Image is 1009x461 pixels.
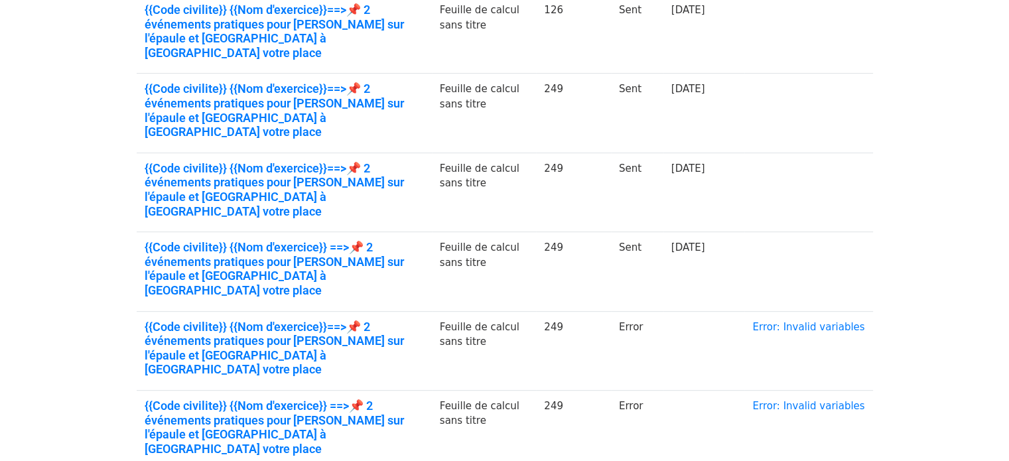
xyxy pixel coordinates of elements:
a: [DATE] [671,163,705,174]
a: Error: Invalid variables [752,400,864,412]
a: {{Code civilite}} {{Nom d'exercice}}==>📌 2 événements pratiques pour [PERSON_NAME] sur l'épaule e... [145,320,424,377]
a: {{Code civilite}} {{Nom d'exercice}}==>📌 2 événements pratiques pour [PERSON_NAME] sur l'épaule e... [145,3,424,60]
div: Widget de chat [943,397,1009,461]
td: Feuille de calcul sans titre [432,311,537,390]
a: {{Code civilite}} {{Nom d'exercice}}==>📌 2 événements pratiques pour [PERSON_NAME] sur l'épaule e... [145,161,424,218]
td: 249 [536,311,611,390]
td: 249 [536,153,611,231]
td: 249 [536,74,611,153]
a: {{Code civilite}} {{Nom d'exercice}} ==>📌 2 événements pratiques pour [PERSON_NAME] sur l'épaule ... [145,399,424,456]
a: [DATE] [671,241,705,253]
a: {{Code civilite}} {{Nom d'exercice}} ==>📌 2 événements pratiques pour [PERSON_NAME] sur l'épaule ... [145,240,424,297]
iframe: Chat Widget [943,397,1009,461]
td: Sent [611,74,663,153]
td: 249 [536,232,611,311]
td: Feuille de calcul sans titre [432,232,537,311]
a: {{Code civilite}} {{Nom d'exercice}}==>📌 2 événements pratiques pour [PERSON_NAME] sur l'épaule e... [145,82,424,139]
td: Error [611,311,663,390]
a: Error: Invalid variables [752,321,864,333]
td: Feuille de calcul sans titre [432,153,537,231]
td: Sent [611,232,663,311]
td: Feuille de calcul sans titre [432,74,537,153]
td: Sent [611,153,663,231]
a: [DATE] [671,4,705,16]
a: [DATE] [671,83,705,95]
